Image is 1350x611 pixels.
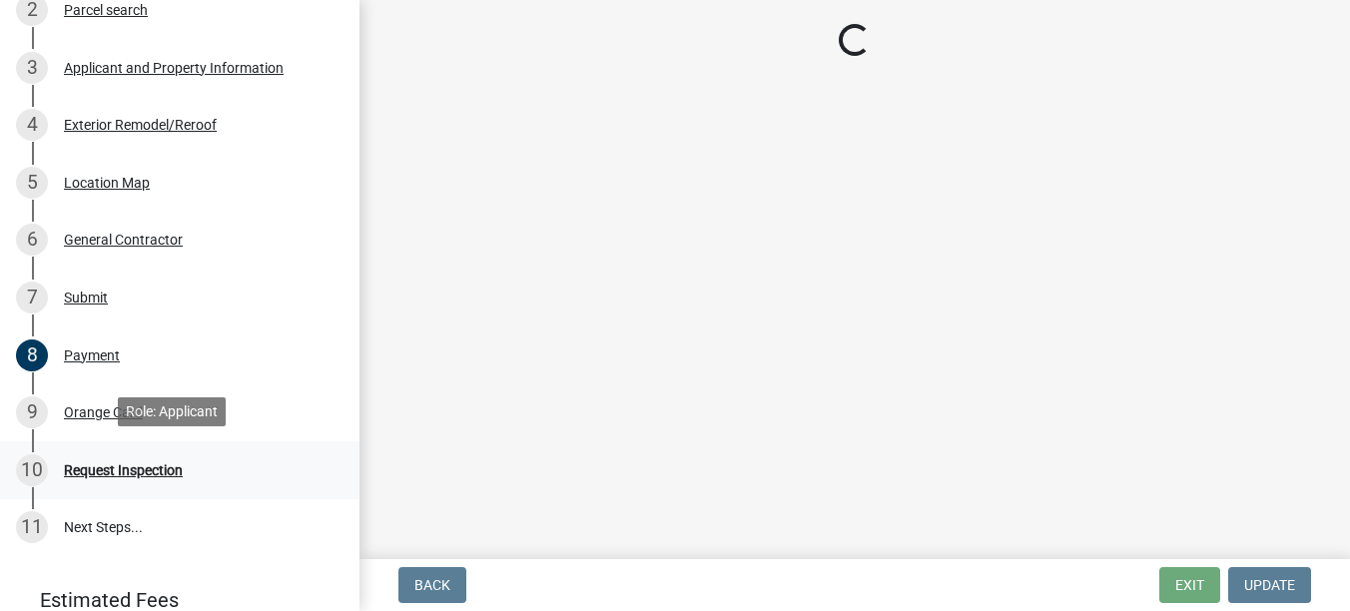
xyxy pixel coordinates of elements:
[16,52,48,84] div: 3
[16,167,48,199] div: 5
[16,454,48,486] div: 10
[1228,567,1311,603] button: Update
[64,118,217,132] div: Exterior Remodel/Reroof
[64,463,183,477] div: Request Inspection
[398,567,466,603] button: Back
[64,61,284,75] div: Applicant and Property Information
[414,577,450,593] span: Back
[16,339,48,371] div: 8
[64,176,150,190] div: Location Map
[16,396,48,428] div: 9
[16,109,48,141] div: 4
[1159,567,1220,603] button: Exit
[16,282,48,313] div: 7
[118,397,226,426] div: Role: Applicant
[64,3,148,17] div: Parcel search
[64,348,120,362] div: Payment
[64,405,143,419] div: Orange Card
[64,233,183,247] div: General Contractor
[16,224,48,256] div: 6
[1244,577,1295,593] span: Update
[16,511,48,543] div: 11
[64,291,108,305] div: Submit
